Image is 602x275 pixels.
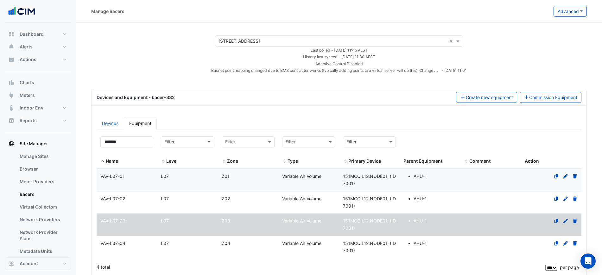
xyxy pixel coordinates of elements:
a: Metadata Units [15,245,71,258]
a: Manage Sites [15,150,71,163]
button: Reports [5,114,71,127]
a: Edit [563,173,568,179]
span: Comment [464,159,468,164]
a: Delete [572,218,578,223]
span: Charts [20,79,34,86]
span: VAV-L07-02 [100,196,125,201]
span: Zone [222,159,226,164]
small: Tue 12-Aug-2025 11:45 AEST [311,48,368,53]
span: Variable Air Volume [282,218,321,223]
img: Company Logo [8,5,36,18]
a: Clone Equipment [554,196,559,201]
a: Equipment [124,117,157,129]
span: Comment [469,158,491,164]
app-icon: Indoor Env [8,105,15,111]
span: Z04 [222,241,230,246]
span: Level [161,159,165,164]
span: Type [288,158,298,164]
button: Account [5,257,71,270]
a: Edit [563,196,568,201]
li: AHU-1 [414,240,456,247]
span: Primary Device [348,158,381,164]
span: Indoor Env [20,105,43,111]
span: L07 [161,241,169,246]
a: Network Provider Plans [15,226,71,245]
button: Site Manager [5,137,71,150]
span: Variable Air Volume [282,173,321,179]
span: 151MCQ.L12.NODE01, (ID 7001) [343,173,396,186]
span: Dashboard [20,31,44,37]
a: Bacers [15,188,71,201]
a: Devices [97,117,124,129]
li: AHU-1 [414,195,456,203]
a: Delete [572,241,578,246]
button: Indoor Env [5,102,71,114]
span: L07 [161,196,169,201]
a: Edit [563,218,568,223]
span: Action [525,158,539,164]
span: Zone [227,158,238,164]
span: Variable Air Volume [282,241,321,246]
div: Devices and Equipment - bacer-332 [93,94,452,101]
span: 151MCQ.L12.NODE01, (ID 7001) [343,241,396,253]
span: per page [560,265,579,270]
a: Network Providers [15,213,71,226]
span: L07 [161,218,169,223]
span: Z02 [222,196,230,201]
small: Tue 12-Aug-2025 11:30 AEST [303,54,375,59]
div: Open Intercom Messenger [580,253,596,269]
div: Bacnet point mapping changed due to BMS contractor works (typically adding points to a virtual se... [211,67,467,73]
a: Delete [572,196,578,201]
button: Actions [5,53,71,66]
span: L07 [161,173,169,179]
div: 4 total [97,259,544,275]
span: Reports [20,117,37,124]
button: Alerts [5,41,71,53]
a: Browser [15,163,71,175]
span: Actions [20,56,36,63]
span: Z01 [222,173,230,179]
app-icon: Actions [8,56,15,63]
a: Clone Equipment [554,241,559,246]
button: Create new equipment [456,92,517,103]
span: Type [282,159,287,164]
span: Meters [20,92,35,98]
span: 151MCQ.L12.NODE01, (ID 7001) [343,196,396,209]
span: Name [100,159,105,164]
span: Name [106,158,118,164]
a: Delete [572,173,578,179]
small: Bacnet point mapping changed due to BMS contractor works (typically adding points to a virtual se... [211,67,471,73]
span: Z03 [222,218,230,223]
small: Adaptive Control Disabled [315,61,363,66]
span: VAV-L07-01 [100,173,125,179]
li: AHU-1 [414,217,456,225]
app-icon: Meters [8,92,15,98]
button: Dashboard [5,28,71,41]
a: Clone Equipment [554,218,559,223]
span: Account [20,260,38,267]
span: Primary Device [343,159,347,164]
app-icon: Charts [8,79,15,86]
app-icon: Site Manager [8,141,15,147]
a: Clone Equipment [554,173,559,179]
span: Alerts [20,44,33,50]
button: Advanced [554,6,587,17]
app-icon: Reports [8,117,15,124]
div: Manage Bacers [91,8,124,15]
span: Level [166,158,178,164]
a: Meter Providers [15,175,71,188]
button: Commission Equipment [520,92,582,103]
span: 151MCQ.L12.NODE01, (ID 7001) [343,218,396,231]
span: Clear [449,38,455,44]
a: Edit [563,241,568,246]
app-icon: Alerts [8,44,15,50]
button: Charts [5,76,71,89]
span: Parent Equipment [403,158,442,164]
a: Virtual Collectors [15,201,71,213]
span: VAV-L07-04 [100,241,125,246]
span: Site Manager [20,141,48,147]
li: AHU-1 [414,173,456,180]
small: - [DATE] 11:01 [441,68,467,73]
span: Variable Air Volume [282,196,321,201]
span: VAV-L07-03 [100,218,125,223]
